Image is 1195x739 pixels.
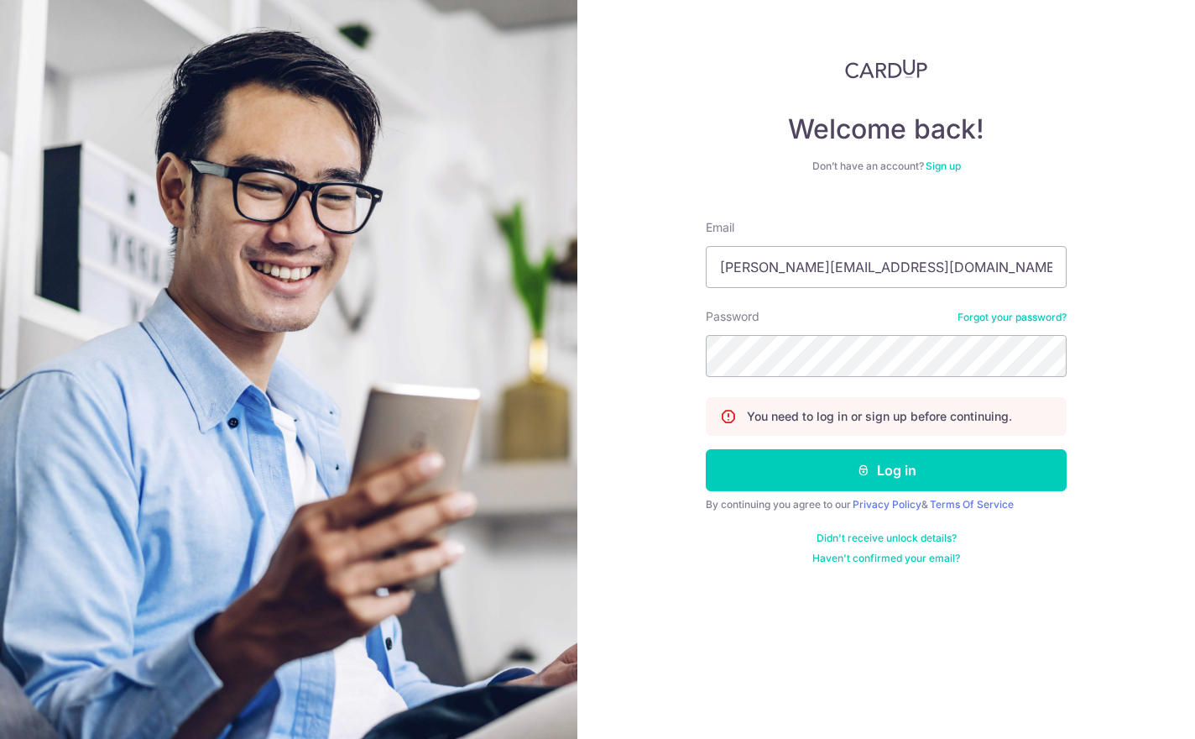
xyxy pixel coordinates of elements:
div: By continuing you agree to our & [706,498,1067,511]
img: CardUp Logo [845,59,927,79]
div: Don’t have an account? [706,160,1067,173]
label: Email [706,219,734,236]
a: Haven't confirmed your email? [812,552,960,565]
h4: Welcome back! [706,113,1067,146]
button: Log in [706,449,1067,491]
a: Didn't receive unlock details? [817,532,957,545]
p: You need to log in or sign up before continuing. [747,408,1012,425]
label: Password [706,308,759,325]
a: Terms Of Service [930,498,1014,511]
a: Sign up [926,160,961,172]
a: Privacy Policy [853,498,921,511]
input: Enter your Email [706,246,1067,288]
a: Forgot your password? [958,311,1067,324]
